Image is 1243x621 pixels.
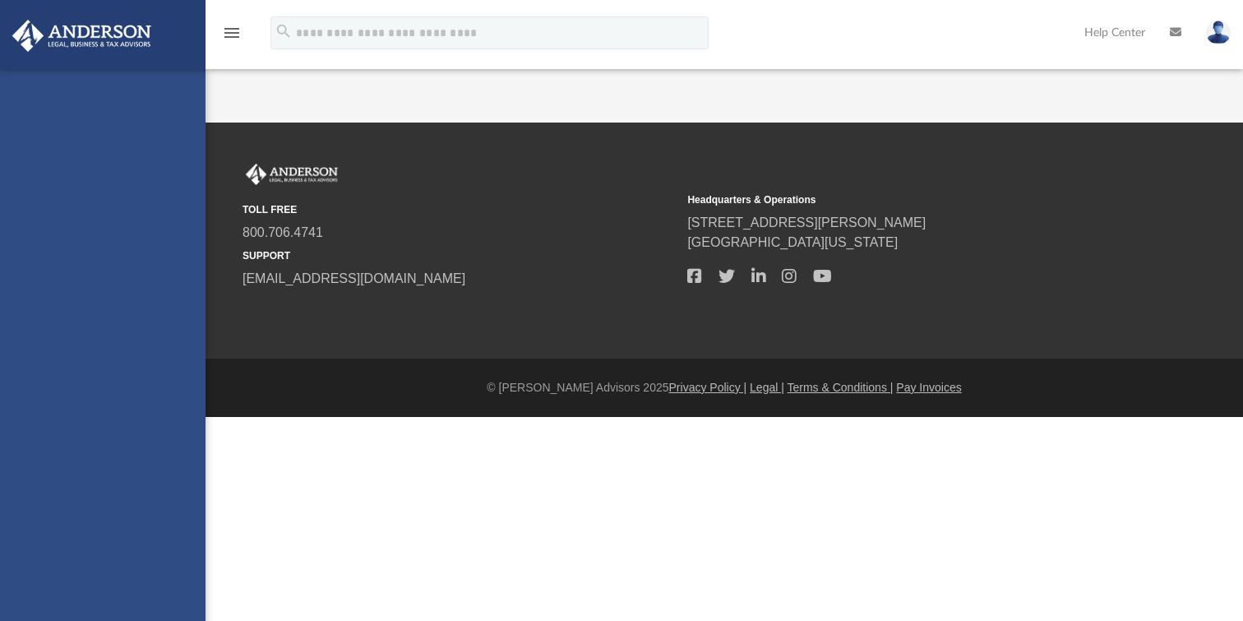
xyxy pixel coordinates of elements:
[750,381,784,394] a: Legal |
[243,248,676,263] small: SUPPORT
[1206,21,1231,44] img: User Pic
[669,381,747,394] a: Privacy Policy |
[687,235,898,249] a: [GEOGRAPHIC_DATA][US_STATE]
[687,215,926,229] a: [STREET_ADDRESS][PERSON_NAME]
[896,381,961,394] a: Pay Invoices
[243,164,341,185] img: Anderson Advisors Platinum Portal
[788,381,894,394] a: Terms & Conditions |
[243,271,465,285] a: [EMAIL_ADDRESS][DOMAIN_NAME]
[7,20,156,52] img: Anderson Advisors Platinum Portal
[687,192,1121,207] small: Headquarters & Operations
[243,202,676,217] small: TOLL FREE
[206,379,1243,396] div: © [PERSON_NAME] Advisors 2025
[222,23,242,43] i: menu
[222,31,242,43] a: menu
[243,225,323,239] a: 800.706.4741
[275,22,293,40] i: search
